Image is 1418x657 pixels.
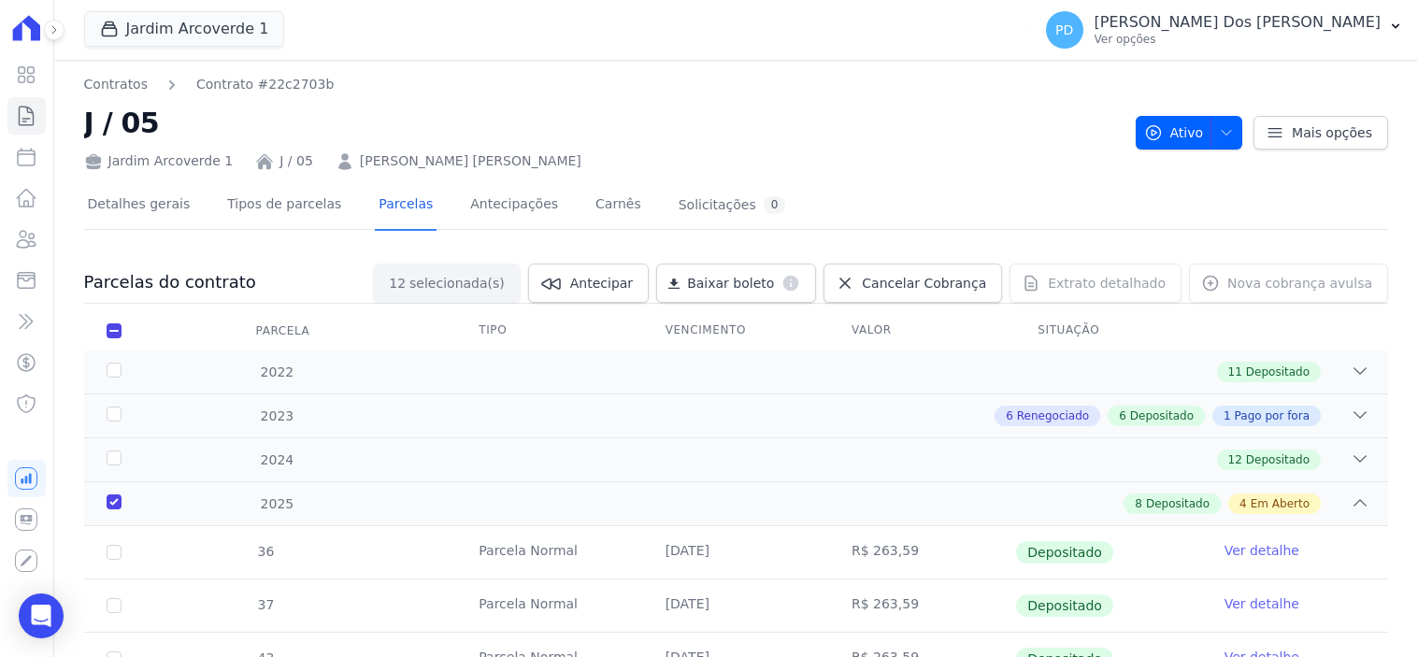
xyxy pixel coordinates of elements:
a: Carnês [592,181,645,231]
span: 1 [1224,407,1231,424]
span: Pago por fora [1235,407,1310,424]
div: Parcela [234,312,333,350]
a: Contratos [84,75,148,94]
a: Detalhes gerais [84,181,194,231]
td: Parcela Normal [456,579,642,632]
span: Depositado [1016,541,1113,564]
span: Mais opções [1292,123,1372,142]
span: Em Aberto [1251,495,1310,512]
span: 12 [1228,451,1242,468]
th: Situação [1015,311,1201,350]
td: [DATE] [643,526,829,578]
span: 37 [256,597,275,612]
span: Depositado [1246,451,1310,468]
span: Ativo [1144,116,1204,150]
span: 36 [256,544,275,559]
a: Antecipar [528,264,649,303]
td: [DATE] [643,579,829,632]
span: PD [1055,23,1073,36]
div: Open Intercom Messenger [19,593,64,638]
span: Depositado [1146,495,1210,512]
td: R$ 263,59 [829,579,1015,632]
span: selecionada(s) [409,274,505,293]
h3: Parcelas do contrato [84,271,256,293]
a: Mais opções [1253,116,1388,150]
th: Tipo [456,311,642,350]
a: Tipos de parcelas [223,181,345,231]
a: Contrato #22c2703b [196,75,334,94]
span: Depositado [1246,364,1310,380]
p: [PERSON_NAME] Dos [PERSON_NAME] [1095,13,1381,32]
nav: Breadcrumb [84,75,1121,94]
th: Valor [829,311,1015,350]
button: Ativo [1136,116,1243,150]
a: Solicitações0 [675,181,790,231]
span: Depositado [1130,407,1194,424]
a: J / 05 [279,151,313,171]
div: Solicitações [679,196,786,214]
h2: J / 05 [84,102,1121,144]
th: Vencimento [643,311,829,350]
button: Jardim Arcoverde 1 [84,11,285,47]
a: Ver detalhe [1225,594,1299,613]
td: Parcela Normal [456,526,642,578]
span: 4 [1239,495,1247,512]
span: Depositado [1016,594,1113,617]
p: Ver opções [1095,32,1381,47]
span: Renegociado [1017,407,1089,424]
a: Parcelas [375,181,437,231]
span: 6 [1119,407,1126,424]
span: 8 [1135,495,1142,512]
a: Antecipações [466,181,562,231]
span: 6 [1006,407,1013,424]
input: Só é possível selecionar pagamentos em aberto [107,598,122,613]
a: Ver detalhe [1225,541,1299,560]
button: PD [PERSON_NAME] Dos [PERSON_NAME] Ver opções [1031,4,1418,56]
span: 12 [389,274,406,293]
nav: Breadcrumb [84,75,335,94]
td: R$ 263,59 [829,526,1015,578]
input: Só é possível selecionar pagamentos em aberto [107,545,122,560]
div: 0 [764,196,786,214]
span: Cancelar Cobrança [862,274,986,293]
div: Jardim Arcoverde 1 [84,151,234,171]
span: 11 [1228,364,1242,380]
span: Antecipar [570,274,633,293]
a: Cancelar Cobrança [824,264,1002,303]
a: [PERSON_NAME] [PERSON_NAME] [360,151,581,171]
